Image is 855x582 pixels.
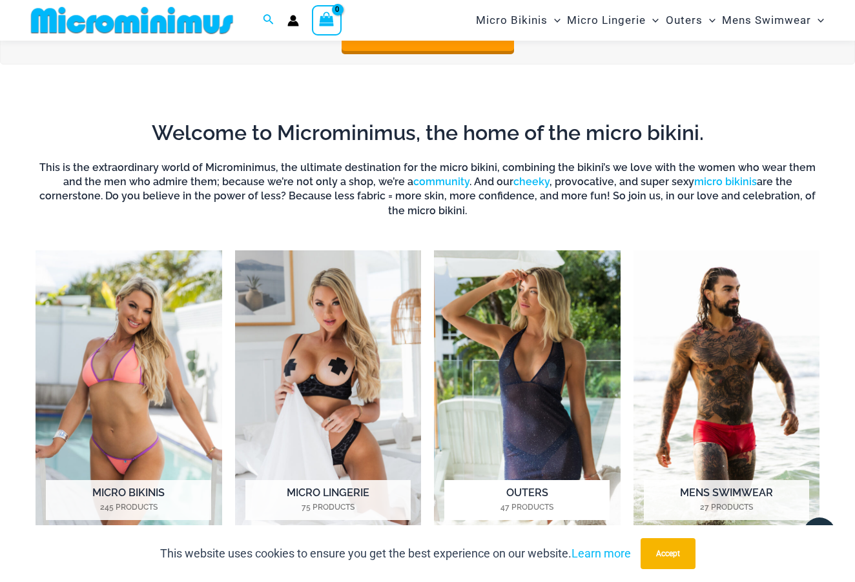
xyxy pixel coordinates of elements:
[644,501,809,513] mark: 27 Products
[235,250,422,539] a: Visit product category Micro Lingerie
[722,4,811,37] span: Mens Swimwear
[444,480,610,520] h2: Outers
[36,161,819,219] h6: This is the extraordinary world of Microminimus, the ultimate destination for the micro bikini, c...
[36,250,222,539] a: Visit product category Micro Bikinis
[287,15,299,26] a: Account icon link
[46,480,211,520] h2: Micro Bikinis
[235,250,422,539] img: Micro Lingerie
[245,480,411,520] h2: Micro Lingerie
[476,4,548,37] span: Micro Bikinis
[263,12,274,28] a: Search icon link
[36,250,222,539] img: Micro Bikinis
[663,4,719,37] a: OutersMenu ToggleMenu Toggle
[46,501,211,513] mark: 245 Products
[666,4,703,37] span: Outers
[312,5,342,35] a: View Shopping Cart, empty
[471,2,829,39] nav: Site Navigation
[444,501,610,513] mark: 47 Products
[413,176,469,188] a: community
[564,4,662,37] a: Micro LingerieMenu ToggleMenu Toggle
[641,538,695,569] button: Accept
[567,4,646,37] span: Micro Lingerie
[434,250,621,539] img: Outers
[646,4,659,37] span: Menu Toggle
[160,544,631,563] p: This website uses cookies to ensure you get the best experience on our website.
[811,4,824,37] span: Menu Toggle
[703,4,716,37] span: Menu Toggle
[634,250,820,539] img: Mens Swimwear
[644,480,809,520] h2: Mens Swimwear
[719,4,827,37] a: Mens SwimwearMenu ToggleMenu Toggle
[26,6,238,35] img: MM SHOP LOGO FLAT
[548,4,561,37] span: Menu Toggle
[634,250,820,539] a: Visit product category Mens Swimwear
[473,4,564,37] a: Micro BikinisMenu ToggleMenu Toggle
[513,176,550,188] a: cheeky
[694,176,757,188] a: micro bikinis
[572,547,631,560] a: Learn more
[245,501,411,513] mark: 75 Products
[434,250,621,539] a: Visit product category Outers
[36,119,819,146] h2: Welcome to Microminimus, the home of the micro bikini.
